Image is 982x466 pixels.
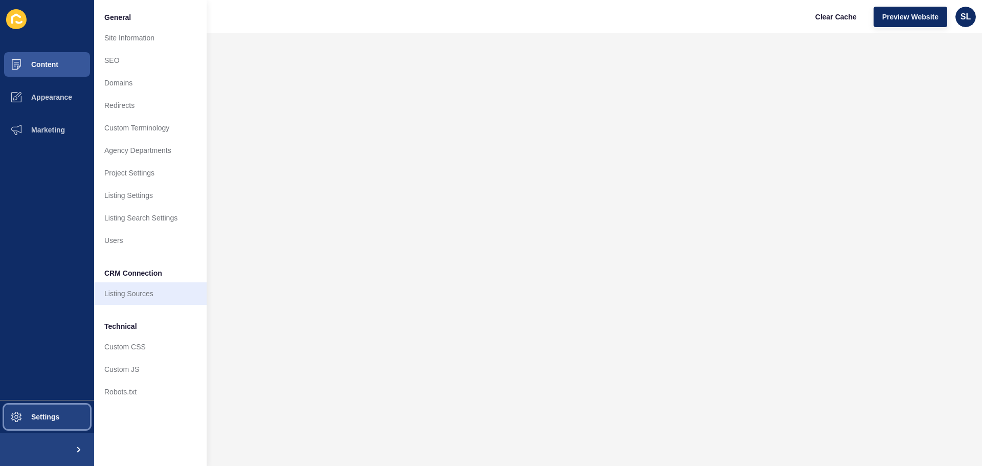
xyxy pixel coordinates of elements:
button: Preview Website [874,7,947,27]
a: Redirects [94,94,207,117]
a: Users [94,229,207,252]
a: SEO [94,49,207,72]
a: Site Information [94,27,207,49]
button: Clear Cache [807,7,865,27]
span: Technical [104,321,137,331]
a: Robots.txt [94,381,207,403]
a: Listing Search Settings [94,207,207,229]
a: Listing Settings [94,184,207,207]
a: Custom Terminology [94,117,207,139]
a: Project Settings [94,162,207,184]
span: SL [961,12,971,22]
a: Custom CSS [94,336,207,358]
span: General [104,12,131,23]
span: Clear Cache [815,12,857,22]
a: Agency Departments [94,139,207,162]
a: Domains [94,72,207,94]
a: Listing Sources [94,282,207,305]
a: Custom JS [94,358,207,381]
span: Preview Website [882,12,939,22]
span: CRM Connection [104,268,162,278]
